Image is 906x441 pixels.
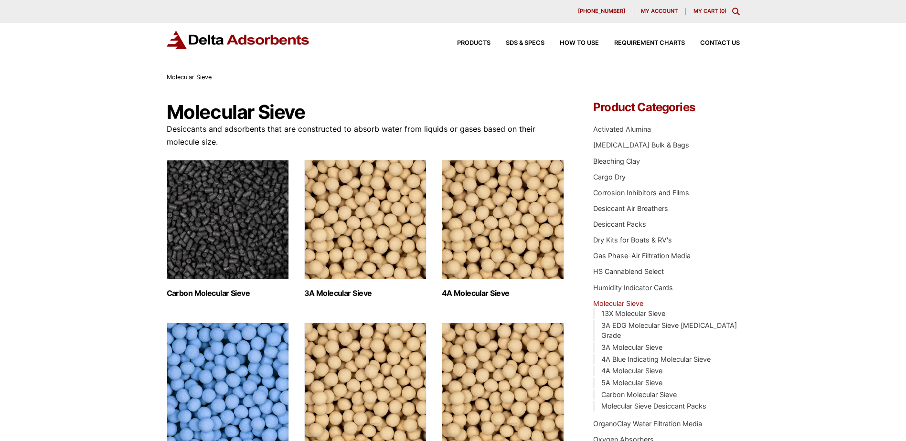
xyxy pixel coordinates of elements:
a: Dry Kits for Boats & RV's [593,236,672,244]
a: 5A Molecular Sieve [601,378,662,387]
a: My account [633,8,686,15]
a: 3A Molecular Sieve [601,343,662,351]
a: Molecular Sieve [593,299,643,307]
a: Corrosion Inhibitors and Films [593,189,689,197]
a: Visit product category Carbon Molecular Sieve [167,160,289,298]
a: Bleaching Clay [593,157,640,165]
span: Products [457,40,490,46]
a: Desiccant Packs [593,220,646,228]
span: My account [641,9,678,14]
a: 3A EDG Molecular Sieve [MEDICAL_DATA] Grade [601,321,737,340]
span: SDS & SPECS [506,40,544,46]
a: [MEDICAL_DATA] Bulk & Bags [593,141,689,149]
a: 13X Molecular Sieve [601,309,665,317]
img: Delta Adsorbents [167,31,310,49]
a: Cargo Dry [593,173,626,181]
img: 3A Molecular Sieve [304,160,426,279]
a: Molecular Sieve Desiccant Packs [601,402,706,410]
span: 0 [721,8,725,14]
span: [PHONE_NUMBER] [578,9,625,14]
div: Toggle Modal Content [732,8,740,15]
h2: 4A Molecular Sieve [442,289,564,298]
span: Requirement Charts [614,40,685,46]
a: My Cart (0) [693,8,726,14]
h4: Product Categories [593,102,739,113]
a: 4A Molecular Sieve [601,367,662,375]
a: Visit product category 3A Molecular Sieve [304,160,426,298]
a: Contact Us [685,40,740,46]
a: Activated Alumina [593,125,651,133]
a: Gas Phase-Air Filtration Media [593,252,691,260]
a: Visit product category 4A Molecular Sieve [442,160,564,298]
span: Molecular Sieve [167,73,212,81]
a: SDS & SPECS [490,40,544,46]
a: [PHONE_NUMBER] [570,8,633,15]
img: Carbon Molecular Sieve [167,160,289,279]
a: Humidity Indicator Cards [593,283,673,292]
a: Products [442,40,490,46]
h2: 3A Molecular Sieve [304,289,426,298]
p: Desiccants and adsorbents that are constructed to absorb water from liquids or gases based on the... [167,123,565,148]
img: 4A Molecular Sieve [442,160,564,279]
a: HS Cannablend Select [593,267,664,275]
a: Requirement Charts [599,40,685,46]
a: Desiccant Air Breathers [593,204,668,212]
h1: Molecular Sieve [167,102,565,123]
h2: Carbon Molecular Sieve [167,289,289,298]
span: How to Use [560,40,599,46]
a: How to Use [544,40,599,46]
a: 4A Blue Indicating Molecular Sieve [601,355,711,363]
a: Carbon Molecular Sieve [601,390,677,399]
a: OrganoClay Water Filtration Media [593,420,702,428]
span: Contact Us [700,40,740,46]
